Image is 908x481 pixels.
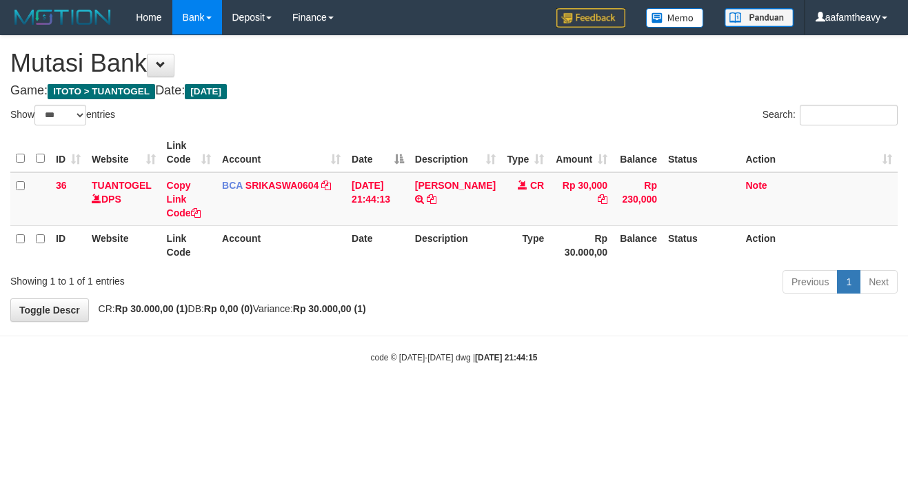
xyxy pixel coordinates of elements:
[86,172,161,226] td: DPS
[10,269,368,288] div: Showing 1 to 1 of 1 entries
[549,133,613,172] th: Amount: activate to sort column ascending
[725,8,794,27] img: panduan.png
[161,133,217,172] th: Link Code: activate to sort column ascending
[613,172,663,226] td: Rp 230,000
[10,298,89,322] a: Toggle Descr
[10,105,115,125] label: Show entries
[346,225,410,265] th: Date
[613,225,663,265] th: Balance
[501,133,549,172] th: Type: activate to sort column ascending
[549,172,613,226] td: Rp 30,000
[663,133,740,172] th: Status
[530,180,544,191] span: CR
[549,225,613,265] th: Rp 30.000,00
[92,180,152,191] a: TUANTOGEL
[86,133,161,172] th: Website: activate to sort column ascending
[415,180,496,191] a: [PERSON_NAME]
[837,270,860,294] a: 1
[800,105,898,125] input: Search:
[501,225,549,265] th: Type
[204,303,253,314] strong: Rp 0,00 (0)
[185,84,227,99] span: [DATE]
[371,353,538,362] small: code © [DATE]-[DATE] dwg |
[56,180,67,191] span: 36
[167,180,201,218] a: Copy Link Code
[427,194,436,205] a: Copy EKO SUYANTO to clipboard
[115,303,188,314] strong: Rp 30.000,00 (1)
[346,133,410,172] th: Date: activate to sort column descending
[34,105,86,125] select: Showentries
[783,270,838,294] a: Previous
[410,225,501,265] th: Description
[222,180,243,191] span: BCA
[746,180,767,191] a: Note
[321,180,331,191] a: Copy SRIKASWA0604 to clipboard
[161,225,217,265] th: Link Code
[475,353,537,362] strong: [DATE] 21:44:15
[245,180,319,191] a: SRIKASWA0604
[10,84,898,98] h4: Game: Date:
[740,225,898,265] th: Action
[556,8,625,28] img: Feedback.jpg
[346,172,410,226] td: [DATE] 21:44:13
[663,225,740,265] th: Status
[763,105,898,125] label: Search:
[216,225,346,265] th: Account
[740,133,898,172] th: Action: activate to sort column ascending
[92,303,366,314] span: CR: DB: Variance:
[50,133,86,172] th: ID: activate to sort column ascending
[48,84,155,99] span: ITOTO > TUANTOGEL
[613,133,663,172] th: Balance
[410,133,501,172] th: Description: activate to sort column ascending
[860,270,898,294] a: Next
[10,50,898,77] h1: Mutasi Bank
[50,225,86,265] th: ID
[646,8,704,28] img: Button%20Memo.svg
[293,303,366,314] strong: Rp 30.000,00 (1)
[86,225,161,265] th: Website
[10,7,115,28] img: MOTION_logo.png
[216,133,346,172] th: Account: activate to sort column ascending
[598,194,607,205] a: Copy Rp 30,000 to clipboard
